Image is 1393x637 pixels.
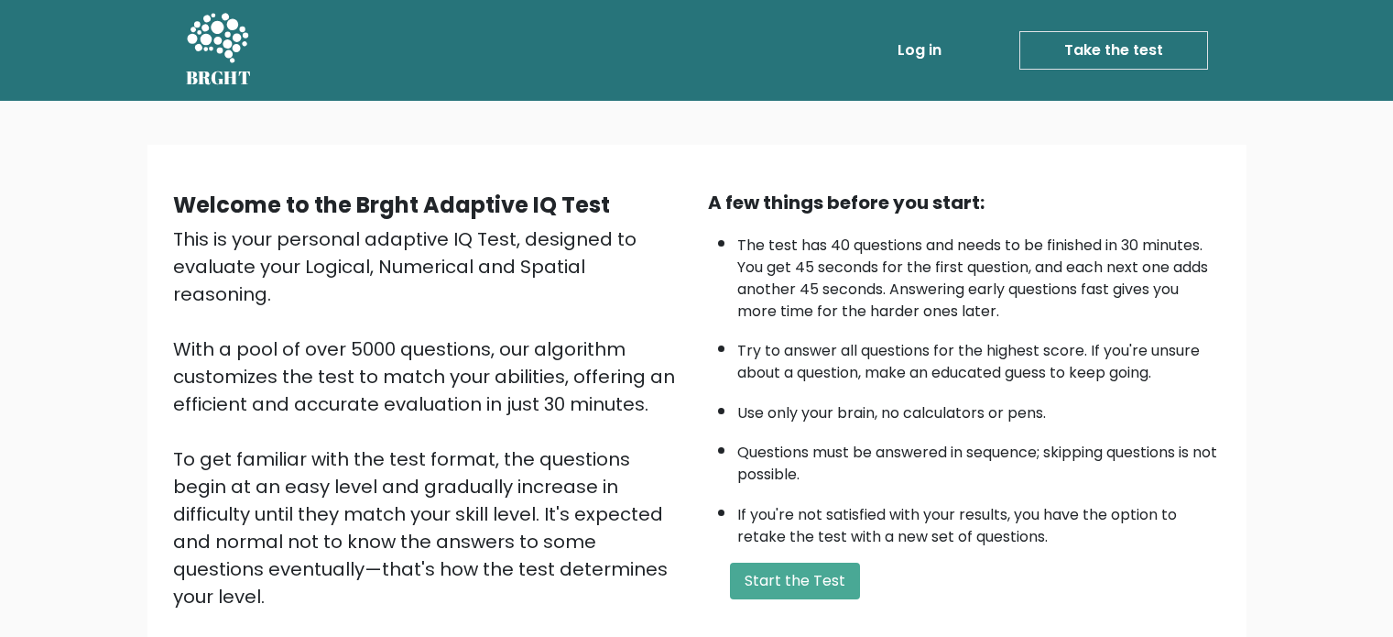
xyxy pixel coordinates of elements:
[173,190,610,220] b: Welcome to the Brght Adaptive IQ Test
[737,393,1221,424] li: Use only your brain, no calculators or pens.
[186,67,252,89] h5: BRGHT
[737,433,1221,486] li: Questions must be answered in sequence; skipping questions is not possible.
[1019,31,1208,70] a: Take the test
[890,32,949,69] a: Log in
[737,495,1221,548] li: If you're not satisfied with your results, you have the option to retake the test with a new set ...
[737,225,1221,323] li: The test has 40 questions and needs to be finished in 30 minutes. You get 45 seconds for the firs...
[730,563,860,599] button: Start the Test
[708,189,1221,216] div: A few things before you start:
[186,7,252,93] a: BRGHT
[737,331,1221,384] li: Try to answer all questions for the highest score. If you're unsure about a question, make an edu...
